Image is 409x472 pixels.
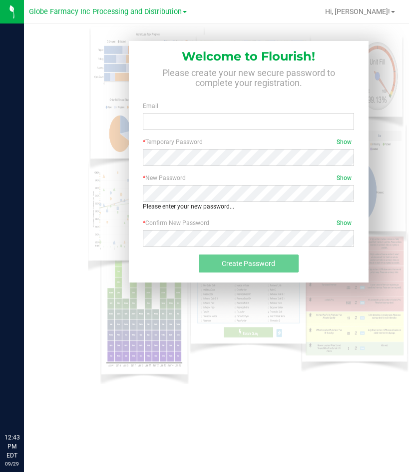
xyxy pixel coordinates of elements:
span: Show [337,137,352,146]
button: Create Password [199,254,299,272]
span: Globe Farmacy Inc Processing and Distribution [29,7,182,16]
p: 12:43 PM EDT [4,433,19,460]
span: Show [337,218,352,227]
img: WMSight_bulletin_board_compressed.png [88,24,409,384]
span: Hi, [PERSON_NAME]! [325,7,390,15]
label: Confirm New Password [143,218,354,227]
label: Temporary Password [143,137,354,146]
p: 09/29 [4,460,19,467]
span: Create Password [222,259,275,267]
span: Please create your new secure password to complete your registration. [162,67,335,88]
label: Email [143,101,354,110]
div: Please enter your new password... [143,202,354,211]
span: Show [337,173,352,182]
label: New Password [143,173,354,182]
h1: Welcome to Flourish! [143,41,354,63]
